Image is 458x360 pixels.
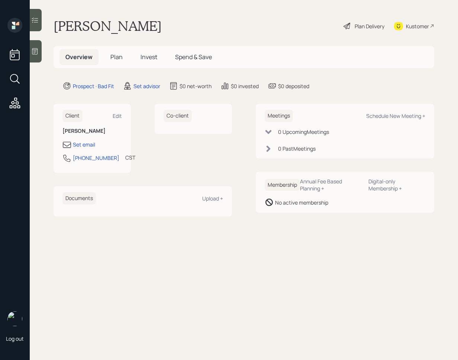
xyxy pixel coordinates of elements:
[65,53,93,61] span: Overview
[175,53,212,61] span: Spend & Save
[6,335,24,342] div: Log out
[164,110,192,122] h6: Co-client
[73,154,119,162] div: [PHONE_NUMBER]
[180,82,212,90] div: $0 net-worth
[278,145,316,152] div: 0 Past Meeting s
[141,53,157,61] span: Invest
[300,178,362,192] div: Annual Fee Based Planning +
[366,112,425,119] div: Schedule New Meeting +
[275,199,328,206] div: No active membership
[62,192,96,205] h6: Documents
[133,82,160,90] div: Set advisor
[113,112,122,119] div: Edit
[7,311,22,326] img: retirable_logo.png
[125,154,135,161] div: CST
[202,195,223,202] div: Upload +
[406,22,429,30] div: Kustomer
[368,178,425,192] div: Digital-only Membership +
[110,53,123,61] span: Plan
[278,82,309,90] div: $0 deposited
[62,110,83,122] h6: Client
[265,179,300,191] h6: Membership
[355,22,384,30] div: Plan Delivery
[73,141,95,148] div: Set email
[265,110,293,122] h6: Meetings
[73,82,114,90] div: Prospect · Bad Fit
[62,128,122,134] h6: [PERSON_NAME]
[231,82,259,90] div: $0 invested
[278,128,329,136] div: 0 Upcoming Meeting s
[54,18,162,34] h1: [PERSON_NAME]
